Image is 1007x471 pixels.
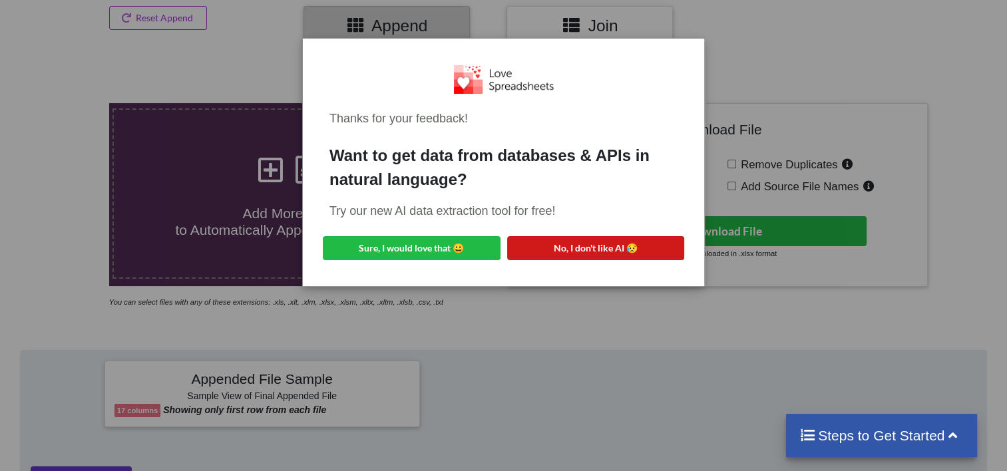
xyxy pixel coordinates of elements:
h4: Steps to Get Started [799,427,964,444]
img: Logo.png [454,65,554,94]
div: Want to get data from databases & APIs in natural language? [329,144,678,192]
button: No, I don't like AI 😥 [507,236,685,260]
div: Thanks for your feedback! [329,110,678,128]
div: Try our new AI data extraction tool for free! [329,202,678,220]
button: Sure, I would love that 😀 [323,236,501,260]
